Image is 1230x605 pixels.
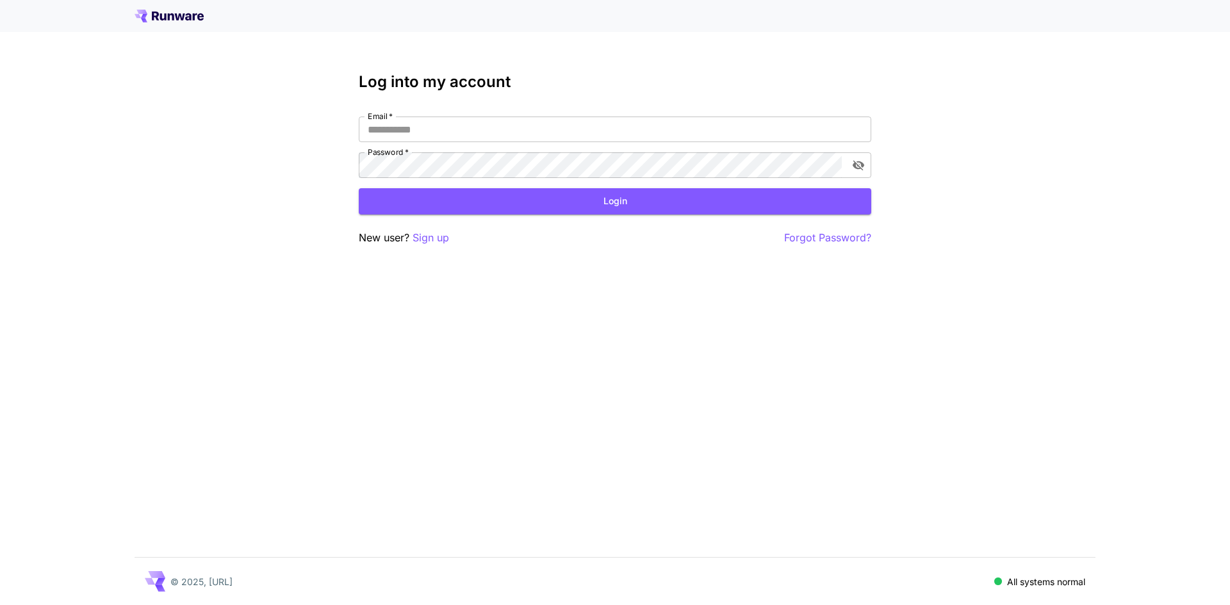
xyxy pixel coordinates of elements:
p: New user? [359,230,449,246]
label: Password [368,147,409,157]
p: All systems normal [1007,575,1085,588]
label: Email [368,111,393,122]
button: toggle password visibility [847,154,870,177]
p: © 2025, [URL] [170,575,233,588]
button: Login [359,188,871,214]
button: Forgot Password? [784,230,871,246]
button: Sign up [413,230,449,246]
h3: Log into my account [359,73,871,91]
